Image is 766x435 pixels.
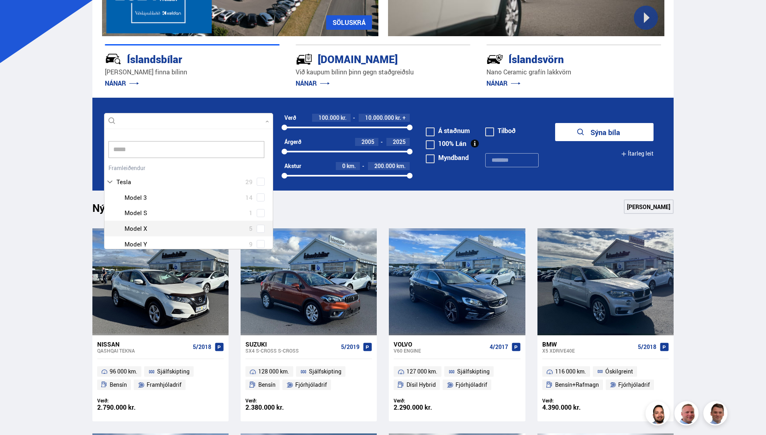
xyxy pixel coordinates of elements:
[245,404,309,411] div: 2.380.000 kr.
[555,123,654,141] button: Sýna bíla
[457,367,490,376] span: Sjálfskipting
[490,344,508,350] span: 4/2017
[110,367,137,376] span: 96 000 km.
[406,367,437,376] span: 127 000 km.
[193,344,211,350] span: 5/2018
[624,199,674,214] a: [PERSON_NAME]
[542,404,606,411] div: 4.390.000 kr.
[245,348,338,353] div: SX4 S-Cross S-CROSS
[555,367,586,376] span: 116 000 km.
[393,138,406,146] span: 2025
[486,68,661,77] p: Nano Ceramic grafín lakkvörn
[249,238,253,250] span: 9
[555,380,599,390] span: Bensín+Rafmagn
[258,380,276,390] span: Bensín
[347,163,356,169] span: km.
[486,79,521,88] a: NÁNAR
[245,398,309,404] div: Verð:
[245,192,253,203] span: 14
[97,398,161,404] div: Verð:
[284,139,301,145] div: Árgerð
[157,367,190,376] span: Sjálfskipting
[605,367,633,376] span: Óskilgreint
[621,145,654,163] button: Ítarleg leit
[309,367,341,376] span: Sjálfskipting
[296,79,330,88] a: NÁNAR
[638,344,656,350] span: 5/2018
[426,154,469,161] label: Myndband
[105,51,251,66] div: Íslandsbílar
[326,15,372,30] a: SÖLUSKRÁ
[647,402,671,427] img: nhp88E3Fdnt1Opn2.png
[341,115,347,121] span: kr.
[542,398,606,404] div: Verð:
[105,79,139,88] a: NÁNAR
[705,402,729,427] img: FbJEzSuNWCJXmdc-.webp
[406,380,436,390] span: Dísil Hybrid
[394,398,457,404] div: Verð:
[342,162,345,170] span: 0
[365,114,394,121] span: 10.000.000
[92,202,157,219] h1: Nýtt á skrá
[116,176,131,188] span: Tesla
[245,341,338,348] div: Suzuki
[394,348,486,353] div: V60 ENGINE
[394,341,486,348] div: Volvo
[249,207,253,219] span: 1
[284,115,296,121] div: Verð
[249,223,253,234] span: 5
[296,51,442,66] div: [DOMAIN_NAME]
[6,3,31,27] button: Opna LiveChat spjallviðmót
[258,367,289,376] span: 128 000 km.
[486,51,503,68] img: -Svtn6bYgwAsiwNX.svg
[396,163,406,169] span: km.
[319,114,339,121] span: 100.000
[426,127,470,134] label: Á staðnum
[542,348,635,353] div: X5 XDRIVE40E
[105,68,280,77] p: [PERSON_NAME] finna bílinn
[295,380,327,390] span: Fjórhjóladrif
[676,402,700,427] img: siFngHWaQ9KaOqBr.png
[296,51,313,68] img: tr5P-W3DuiFaO7aO.svg
[97,348,190,353] div: Qashqai TEKNA
[245,176,253,188] span: 29
[341,344,360,350] span: 5/2019
[395,115,401,121] span: kr.
[147,380,182,390] span: Framhjóladrif
[362,138,374,146] span: 2005
[402,115,406,121] span: +
[486,51,633,66] div: Íslandsvörn
[426,140,466,147] label: 100% Lán
[537,335,674,421] a: BMW X5 XDRIVE40E 5/2018 116 000 km. Óskilgreint Bensín+Rafmagn Fjórhjóladrif Verð: 4.390.000 kr.
[374,162,395,170] span: 200.000
[485,127,516,134] label: Tilboð
[389,335,525,421] a: Volvo V60 ENGINE 4/2017 127 000 km. Sjálfskipting Dísil Hybrid Fjórhjóladrif Verð: 2.290.000 kr.
[110,380,127,390] span: Bensín
[394,404,457,411] div: 2.290.000 kr.
[618,380,650,390] span: Fjórhjóladrif
[296,68,470,77] p: Við kaupum bílinn þinn gegn staðgreiðslu
[456,380,487,390] span: Fjórhjóladrif
[92,335,229,421] a: Nissan Qashqai TEKNA 5/2018 96 000 km. Sjálfskipting Bensín Framhjóladrif Verð: 2.790.000 kr.
[97,341,190,348] div: Nissan
[284,163,301,169] div: Akstur
[542,341,635,348] div: BMW
[105,51,122,68] img: JRvxyua_JYH6wB4c.svg
[241,335,377,421] a: Suzuki SX4 S-Cross S-CROSS 5/2019 128 000 km. Sjálfskipting Bensín Fjórhjóladrif Verð: 2.380.000 kr.
[97,404,161,411] div: 2.790.000 kr.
